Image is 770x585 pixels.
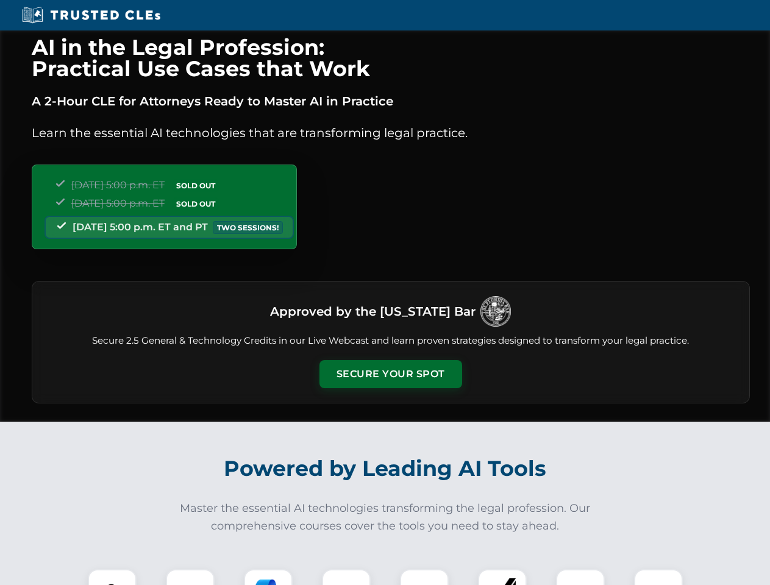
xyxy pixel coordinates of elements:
img: Logo [480,296,511,327]
span: SOLD OUT [172,197,219,210]
p: Master the essential AI technologies transforming the legal profession. Our comprehensive courses... [172,500,599,535]
h3: Approved by the [US_STATE] Bar [270,300,476,322]
button: Secure Your Spot [319,360,462,388]
h2: Powered by Leading AI Tools [48,447,723,490]
h1: AI in the Legal Profession: Practical Use Cases that Work [32,37,750,79]
img: Trusted CLEs [18,6,164,24]
span: SOLD OUT [172,179,219,192]
span: [DATE] 5:00 p.m. ET [71,197,165,209]
p: A 2-Hour CLE for Attorneys Ready to Master AI in Practice [32,91,750,111]
span: [DATE] 5:00 p.m. ET [71,179,165,191]
p: Learn the essential AI technologies that are transforming legal practice. [32,123,750,143]
p: Secure 2.5 General & Technology Credits in our Live Webcast and learn proven strategies designed ... [47,334,735,348]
